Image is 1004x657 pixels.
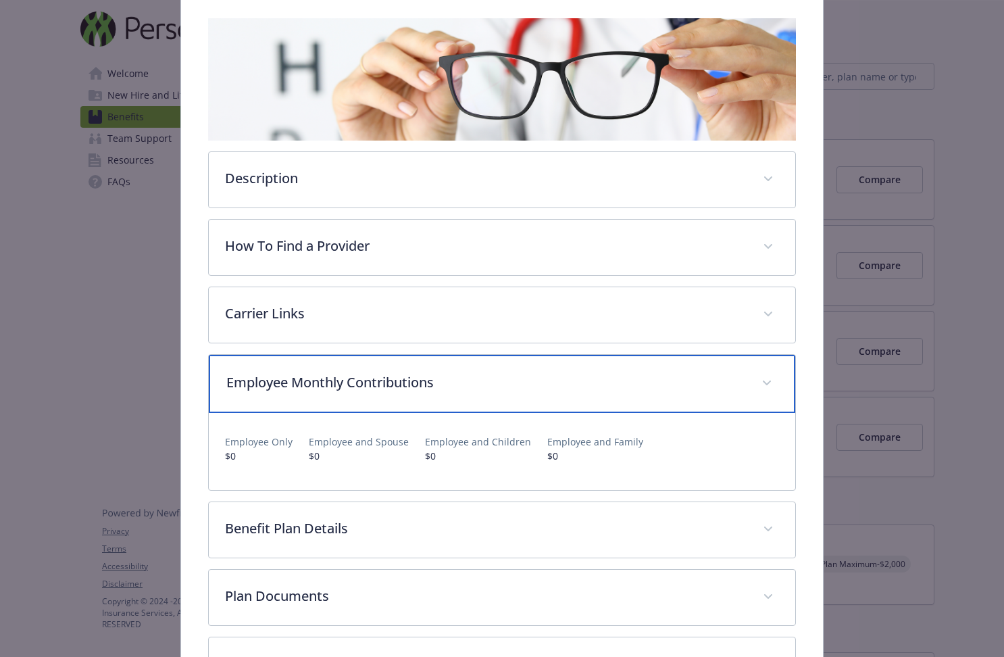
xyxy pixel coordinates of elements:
p: Carrier Links [225,303,746,324]
p: Plan Documents [225,586,746,606]
p: $0 [309,449,409,463]
img: banner [208,18,795,141]
div: Description [209,152,795,208]
p: How To Find a Provider [225,236,746,256]
div: Plan Documents [209,570,795,625]
p: Description [225,168,746,189]
p: Employee Monthly Contributions [226,372,745,393]
p: Employee and Children [425,435,531,449]
p: $0 [425,449,531,463]
p: $0 [547,449,643,463]
div: Benefit Plan Details [209,502,795,558]
p: $0 [225,449,293,463]
p: Employee Only [225,435,293,449]
div: How To Find a Provider [209,220,795,275]
p: Employee and Family [547,435,643,449]
div: Employee Monthly Contributions [209,355,795,413]
p: Benefit Plan Details [225,518,746,539]
div: Employee Monthly Contributions [209,413,795,490]
div: Carrier Links [209,287,795,343]
p: Employee and Spouse [309,435,409,449]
